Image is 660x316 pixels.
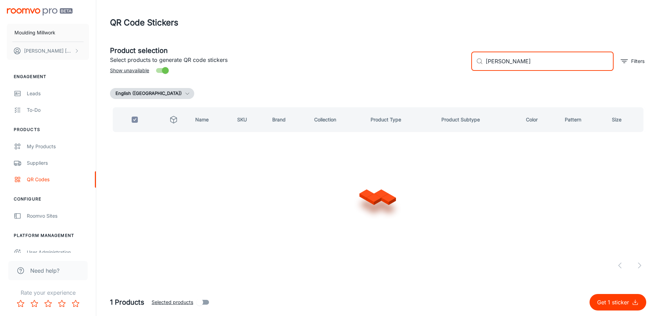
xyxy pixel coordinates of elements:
[14,29,55,36] p: Moulding Millwork
[309,107,365,132] th: Collection
[110,17,178,29] h1: QR Code Stickers
[14,297,27,310] button: Rate 1 star
[7,8,73,15] img: Roomvo PRO Beta
[436,107,520,132] th: Product Subtype
[190,107,231,132] th: Name
[27,176,89,183] div: QR Codes
[619,56,646,67] button: filter
[27,106,89,114] div: To-do
[152,298,193,306] span: Selected products
[27,159,89,167] div: Suppliers
[590,294,646,310] button: Get 1 sticker
[110,45,466,56] h5: Product selection
[486,52,614,71] input: Search by SKU, brand, collection...
[520,107,559,132] th: Color
[7,24,89,42] button: Moulding Millwork
[232,107,267,132] th: SKU
[24,47,73,55] p: [PERSON_NAME] [PERSON_NAME]
[30,266,59,275] span: Need help?
[41,297,55,310] button: Rate 3 star
[27,249,89,256] div: User Administration
[110,56,466,64] p: Select products to generate QR code stickers
[7,42,89,60] button: [PERSON_NAME] [PERSON_NAME]
[110,88,194,99] button: English ([GEOGRAPHIC_DATA])
[5,288,90,297] p: Rate your experience
[55,297,69,310] button: Rate 4 star
[27,143,89,150] div: My Products
[27,297,41,310] button: Rate 2 star
[267,107,308,132] th: Brand
[69,297,82,310] button: Rate 5 star
[597,298,632,306] p: Get 1 sticker
[110,67,149,74] span: Show unavailable
[631,57,645,65] p: Filters
[27,90,89,97] div: Leads
[27,212,89,220] div: Roomvo Sites
[559,107,606,132] th: Pattern
[606,107,646,132] th: Size
[365,107,436,132] th: Product Type
[110,297,144,307] h5: 1 Products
